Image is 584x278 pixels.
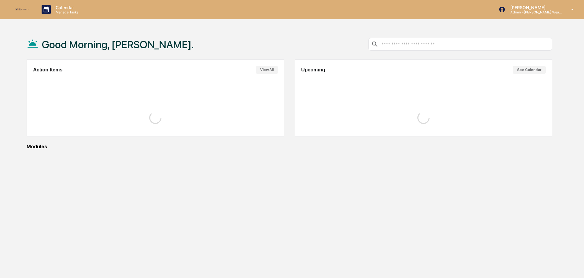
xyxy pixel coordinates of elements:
[42,38,194,51] h1: Good Morning, [PERSON_NAME].
[505,10,562,14] p: Admin • [PERSON_NAME] Wealth
[33,67,62,73] h2: Action Items
[51,10,82,14] p: Manage Tasks
[301,67,325,73] h2: Upcoming
[15,8,29,12] img: logo
[27,144,552,150] div: Modules
[513,66,546,74] button: See Calendar
[256,66,278,74] button: View All
[51,5,82,10] p: Calendar
[505,5,562,10] p: [PERSON_NAME]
